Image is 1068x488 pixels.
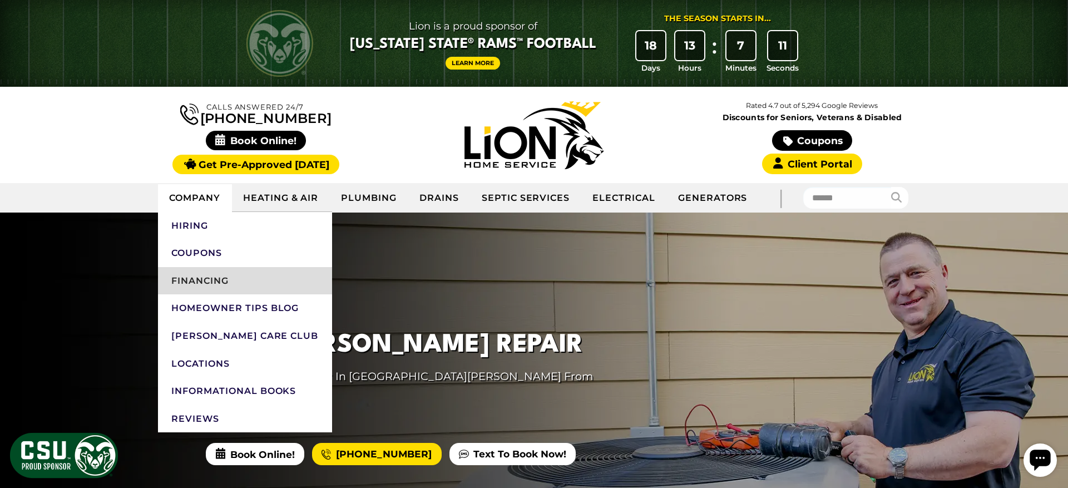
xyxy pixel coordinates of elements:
a: [PHONE_NUMBER] [312,443,441,465]
img: CSU Rams logo [246,10,313,77]
a: Electrical [581,184,667,212]
div: 7 [726,31,755,60]
a: Locations [158,350,332,378]
a: Heating & Air [232,184,330,212]
a: Drains [408,184,471,212]
div: 18 [636,31,665,60]
a: Hiring [158,212,332,240]
span: Book Online! [206,443,304,465]
a: [PERSON_NAME] Care Club [158,322,332,350]
h1: Fort [PERSON_NAME] Repair [211,327,616,364]
a: Generators [667,184,759,212]
div: | [758,183,803,213]
div: 13 [675,31,704,60]
div: The Season Starts in... [664,13,771,25]
a: Financing [158,267,332,295]
img: Lion Home Service [464,101,604,169]
div: 11 [768,31,797,60]
a: Text To Book Now! [449,443,576,465]
span: [US_STATE] State® Rams™ Football [350,35,596,54]
a: Informational Books [158,377,332,405]
span: Seconds [767,62,799,73]
a: Plumbing [330,184,408,212]
span: Lion is a proud sponsor of [350,17,596,35]
a: Reviews [158,405,332,433]
div: Open chat widget [4,4,38,38]
span: Hours [678,62,701,73]
a: Get Pre-Approved [DATE] [172,155,339,174]
p: Rated 4.7 out of 5,294 Google Reviews [673,100,951,112]
a: Client Portal [762,154,862,174]
a: Learn More [446,57,500,70]
span: Days [641,62,660,73]
span: Discounts for Seniors, Veterans & Disabled [675,114,949,121]
a: Coupons [158,239,332,267]
a: Homeowner Tips Blog [158,294,332,322]
span: Book Online! [206,131,306,150]
span: Minutes [725,62,756,73]
a: Company [158,184,232,212]
a: Coupons [772,130,852,151]
a: Septic Services [471,184,581,212]
p: Professional AC Repair In [GEOGRAPHIC_DATA][PERSON_NAME] From Lion Home Service [211,368,616,401]
img: CSU Sponsor Badge [8,431,120,480]
div: : [709,31,720,74]
a: [PHONE_NUMBER] [180,101,332,125]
